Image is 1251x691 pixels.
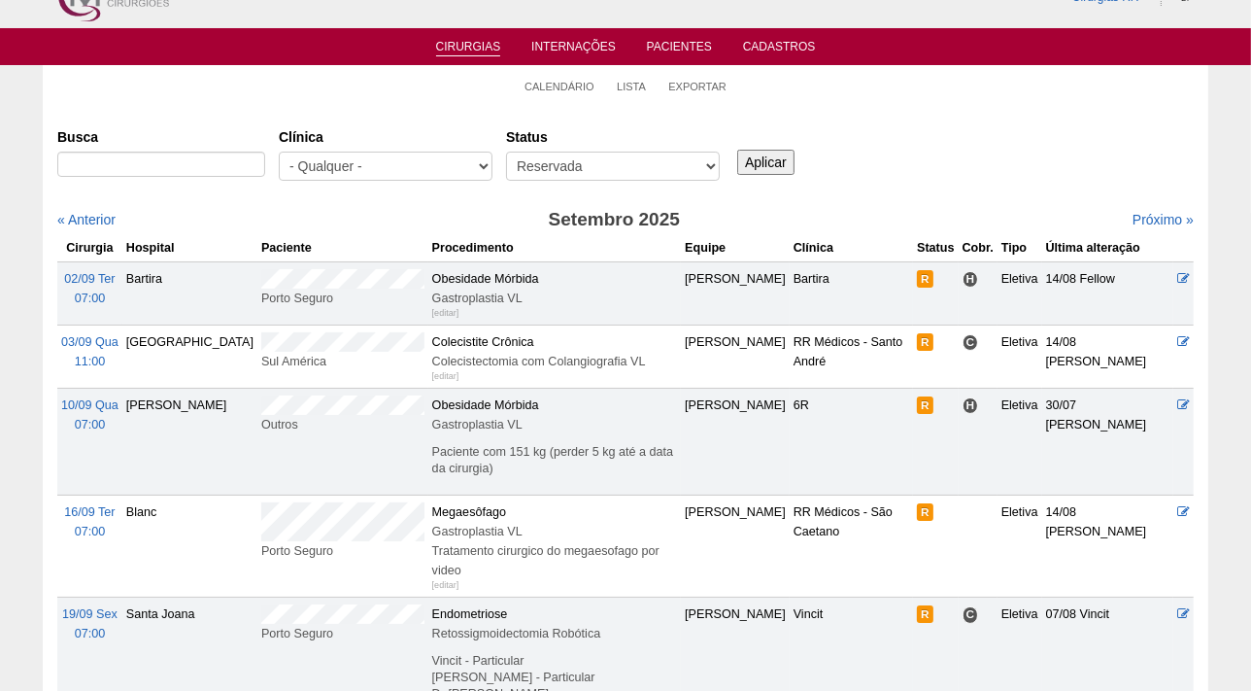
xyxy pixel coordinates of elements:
[963,334,979,351] span: Consultório
[261,541,424,561] div: Porto Seguro
[917,333,933,351] span: Reservada
[681,388,790,495] td: [PERSON_NAME]
[75,418,106,432] span: 07:00
[122,496,257,598] td: Blanc
[428,234,682,262] th: Procedimento
[997,388,1042,495] td: Eletiva
[61,398,118,432] a: 10/09 Qua 07:00
[1177,272,1190,286] a: Editar
[61,398,118,412] span: 10/09 Qua
[261,624,424,643] div: Porto Seguro
[997,325,1042,388] td: Eletiva
[913,234,959,262] th: Status
[1042,234,1173,262] th: Última alteração
[790,261,913,325] td: Bartira
[432,575,459,595] div: [editar]
[432,444,678,477] p: Paciente com 151 kg (perder 5 kg até a data da cirurgia)
[75,292,106,305] span: 07:00
[790,388,913,495] td: 6R
[261,352,424,371] div: Sul América
[1133,212,1194,227] a: Próximo »
[997,234,1042,262] th: Tipo
[668,80,727,93] a: Exportar
[64,505,115,519] span: 16/09 Ter
[64,505,115,538] a: 16/09 Ter 07:00
[1177,505,1190,519] a: Editar
[64,272,115,286] span: 02/09 Ter
[61,335,118,368] a: 03/09 Qua 11:00
[963,271,979,288] span: Hospital
[681,234,790,262] th: Equipe
[62,607,118,621] span: 19/09 Sex
[75,525,106,538] span: 07:00
[917,605,933,623] span: Reservada
[963,606,979,623] span: Consultório
[261,289,424,308] div: Porto Seguro
[261,415,424,434] div: Outros
[432,624,678,643] div: Retossigmoidectomia Robótica
[432,366,459,386] div: [editar]
[64,272,115,305] a: 02/09 Ter 07:00
[917,503,933,521] span: Reservada
[61,335,118,349] span: 03/09 Qua
[1177,607,1190,621] a: Editar
[1042,388,1173,495] td: 30/07 [PERSON_NAME]
[790,234,913,262] th: Clínica
[62,607,118,640] a: 19/09 Sex 07:00
[1042,325,1173,388] td: 14/08 [PERSON_NAME]
[57,152,265,177] input: Digite os termos que você deseja procurar.
[647,40,712,59] a: Pacientes
[917,397,933,414] span: Reservada
[428,325,682,388] td: Colecistite Crônica
[1177,398,1190,412] a: Editar
[122,388,257,495] td: [PERSON_NAME]
[257,234,428,262] th: Paciente
[428,496,682,598] td: Megaesôfago
[428,261,682,325] td: Obesidade Mórbida
[432,415,678,434] div: Gastroplastia VL
[790,325,913,388] td: RR Médicos - Santo André
[917,270,933,288] span: Reservada
[681,261,790,325] td: [PERSON_NAME]
[681,496,790,598] td: [PERSON_NAME]
[432,289,678,308] div: Gastroplastia VL
[617,80,646,93] a: Lista
[122,325,257,388] td: [GEOGRAPHIC_DATA]
[57,234,122,262] th: Cirurgia
[1042,496,1173,598] td: 14/08 [PERSON_NAME]
[790,496,913,598] td: RR Médicos - São Caetano
[57,127,265,147] label: Busca
[75,627,106,640] span: 07:00
[1042,261,1173,325] td: 14/08 Fellow
[428,388,682,495] td: Obesidade Mórbida
[57,212,116,227] a: « Anterior
[737,150,795,175] input: Aplicar
[436,40,501,56] a: Cirurgias
[743,40,816,59] a: Cadastros
[959,234,997,262] th: Cobr.
[432,303,459,323] div: [editar]
[432,522,678,541] div: Gastroplastia VL
[432,541,678,580] div: Tratamento cirurgico do megaesofago por video
[432,352,678,371] div: Colecistectomia com Colangiografia VL
[330,206,898,234] h3: Setembro 2025
[997,261,1042,325] td: Eletiva
[681,325,790,388] td: [PERSON_NAME]
[963,397,979,414] span: Hospital
[122,261,257,325] td: Bartira
[279,127,492,147] label: Clínica
[75,355,106,368] span: 11:00
[524,80,594,93] a: Calendário
[122,234,257,262] th: Hospital
[506,127,720,147] label: Status
[997,496,1042,598] td: Eletiva
[1177,335,1190,349] a: Editar
[531,40,616,59] a: Internações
